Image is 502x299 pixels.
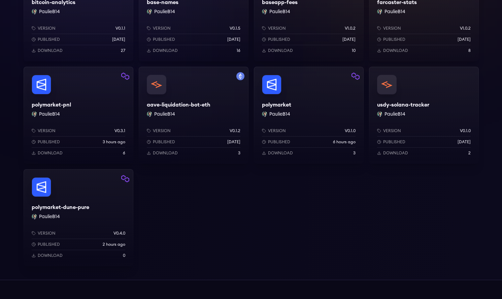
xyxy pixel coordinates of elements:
a: Filter by polygon networkpolymarket-pnlpolymarket-pnlPaulieB14 PaulieB14Versionv0.3.1Published3 h... [24,67,133,164]
p: [DATE] [342,37,356,42]
img: Filter by mainnet network [236,72,244,80]
p: Version [38,231,56,236]
img: Filter by polygon network [121,72,129,80]
p: Download [383,48,408,53]
p: Download [38,48,63,53]
a: Filter by mainnet networkaave-liquidation-bot-ethaave-liquidation-bot-ethPaulieB14 PaulieB14Versi... [139,67,248,164]
p: Published [268,139,290,145]
img: Filter by polygon network [352,72,360,80]
p: Download [38,253,63,258]
button: PaulieB14 [384,8,405,15]
p: v0.1.0 [460,128,471,133]
p: v0.1.0 [345,128,356,133]
button: PaulieB14 [384,111,405,118]
p: v0.1.1 [115,26,125,31]
p: Download [268,48,293,53]
p: v0.1.5 [230,26,240,31]
p: Download [268,150,293,156]
img: Filter by polygon network [121,175,129,183]
p: v0.1.2 [230,128,240,133]
p: v0.4.0 [113,231,125,236]
a: usdy-solana-trackerusdy-solana-trackerPaulieB14 PaulieB14Versionv0.1.0Published[DATE]Download2 [369,67,479,164]
p: [DATE] [227,139,240,145]
p: Version [383,128,401,133]
p: 6 hours ago [333,139,356,145]
p: 0 [123,253,125,258]
p: Published [38,139,60,145]
p: Version [38,26,56,31]
p: Version [153,26,171,31]
p: Published [383,37,405,42]
p: v0.3.1 [114,128,125,133]
p: Published [153,37,175,42]
p: Published [153,139,175,145]
p: Download [153,150,178,156]
p: Version [38,128,56,133]
p: 2 [468,150,471,156]
p: [DATE] [458,139,471,145]
p: v1.0.2 [345,26,356,31]
p: Published [268,37,290,42]
p: 8 [468,48,471,53]
button: PaulieB14 [269,111,290,118]
button: PaulieB14 [39,213,60,220]
p: 6 [123,150,125,156]
button: PaulieB14 [39,8,60,15]
p: 27 [121,48,125,53]
button: PaulieB14 [269,8,290,15]
p: Version [268,128,286,133]
p: Download [38,150,63,156]
p: 16 [237,48,240,53]
p: Published [38,242,60,247]
p: Published [383,139,405,145]
a: Filter by polygon networkpolymarketpolymarketPaulieB14 PaulieB14Versionv0.1.0Published6 hours ago... [254,67,364,164]
p: 10 [352,48,356,53]
button: PaulieB14 [154,111,175,118]
p: [DATE] [458,37,471,42]
p: 3 hours ago [103,139,125,145]
p: [DATE] [112,37,125,42]
button: PaulieB14 [154,8,175,15]
p: [DATE] [227,37,240,42]
p: 2 hours ago [103,242,125,247]
p: Version [153,128,171,133]
p: Version [383,26,401,31]
button: PaulieB14 [39,111,60,118]
p: 3 [238,150,240,156]
p: Download [153,48,178,53]
p: v1.0.2 [460,26,471,31]
p: Published [38,37,60,42]
a: Filter by polygon networkpolymarket-dune-purepolymarket-dune-purePaulieB14 PaulieB14Versionv0.4.0... [24,169,133,266]
p: 3 [353,150,356,156]
p: Version [268,26,286,31]
p: Download [383,150,408,156]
